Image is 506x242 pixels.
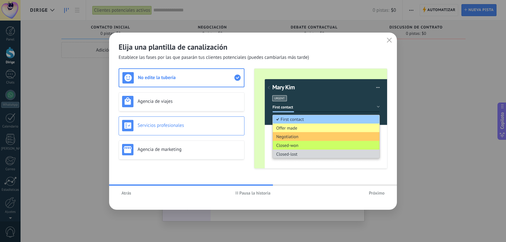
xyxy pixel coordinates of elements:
[121,190,131,196] font: Atrás
[138,122,184,128] font: Servicios profesionales
[366,188,387,198] button: Próximo
[369,190,385,196] font: Próximo
[138,75,176,81] font: No edite la tubería
[119,54,309,60] font: Establece las fases por las que pasarán tus clientes potenciales (puedes cambiarlas más tarde)
[119,42,227,52] font: Elija una plantilla de canalización
[233,188,273,198] button: Pausa la historia
[138,98,173,104] font: Agencia de viajes
[119,188,134,198] button: Atrás
[138,146,182,152] font: Agencia de marketing
[239,190,270,196] font: Pausa la historia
